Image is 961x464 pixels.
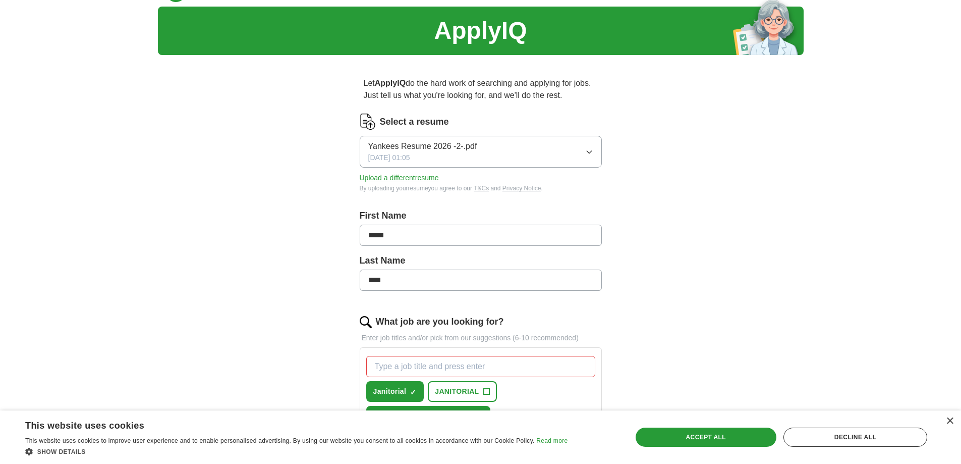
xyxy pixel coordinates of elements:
span: This website uses cookies to improve user experience and to enable personalised advertising. By u... [25,437,535,444]
label: What job are you looking for? [376,315,504,329]
a: T&Cs [474,185,489,192]
div: Close [946,418,953,425]
button: Yankees Resume 2026 -2-.pdf[DATE] 01:05 [360,136,602,168]
span: ✓ [410,388,416,396]
div: Show details [25,446,568,456]
span: [DATE] 01:05 [368,152,410,163]
img: CV Icon [360,114,376,130]
div: This website uses cookies [25,417,542,432]
p: Enter job titles and/or pick from our suggestions (6-10 recommended) [360,333,602,343]
p: Let do the hard work of searching and applying for jobs. Just tell us what you're looking for, an... [360,73,602,106]
a: Privacy Notice [502,185,541,192]
label: Last Name [360,254,602,268]
div: Decline all [783,428,927,447]
button: JANITORIAL [428,381,496,402]
button: Upload a differentresume [360,173,439,183]
label: Select a resume [380,115,449,129]
span: JANITORIAL [435,386,479,397]
div: Accept all [636,428,776,447]
span: Yankees Resume 2026 -2-.pdf [368,140,477,152]
div: By uploading your resume you agree to our and . [360,184,602,193]
a: Read more, opens a new window [536,437,568,444]
button: Customer Service Specialist✓ [366,406,491,427]
img: search.png [360,316,372,328]
input: Type a job title and press enter [366,356,595,377]
span: Show details [37,448,86,455]
label: First Name [360,209,602,223]
button: Janitorial✓ [366,381,424,402]
span: Janitorial [373,386,407,397]
strong: ApplyIQ [375,79,406,87]
h1: ApplyIQ [434,13,527,49]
